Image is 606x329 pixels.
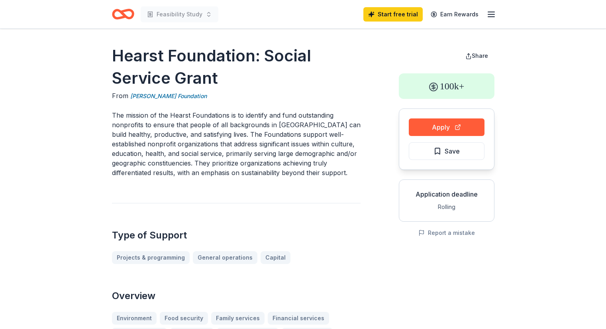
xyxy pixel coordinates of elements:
button: Report a mistake [418,228,475,238]
div: 100k+ [399,73,494,99]
span: Save [445,146,460,156]
a: Start free trial [363,7,423,22]
a: Home [112,5,134,24]
button: Share [459,48,494,64]
a: Earn Rewards [426,7,483,22]
h1: Hearst Foundation: Social Service Grant [112,45,361,89]
a: General operations [193,251,257,264]
h2: Type of Support [112,229,361,242]
span: Feasibility Study [157,10,202,19]
a: [PERSON_NAME] Foundation [130,91,207,101]
a: Capital [261,251,290,264]
button: Apply [409,118,484,136]
span: Share [472,52,488,59]
div: Application deadline [406,189,488,199]
h2: Overview [112,290,361,302]
div: Rolling [406,202,488,212]
p: The mission of the Hearst Foundations is to identify and fund outstanding nonprofits to ensure th... [112,110,361,177]
button: Save [409,142,484,160]
a: Projects & programming [112,251,190,264]
div: From [112,91,361,101]
button: Feasibility Study [141,6,218,22]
